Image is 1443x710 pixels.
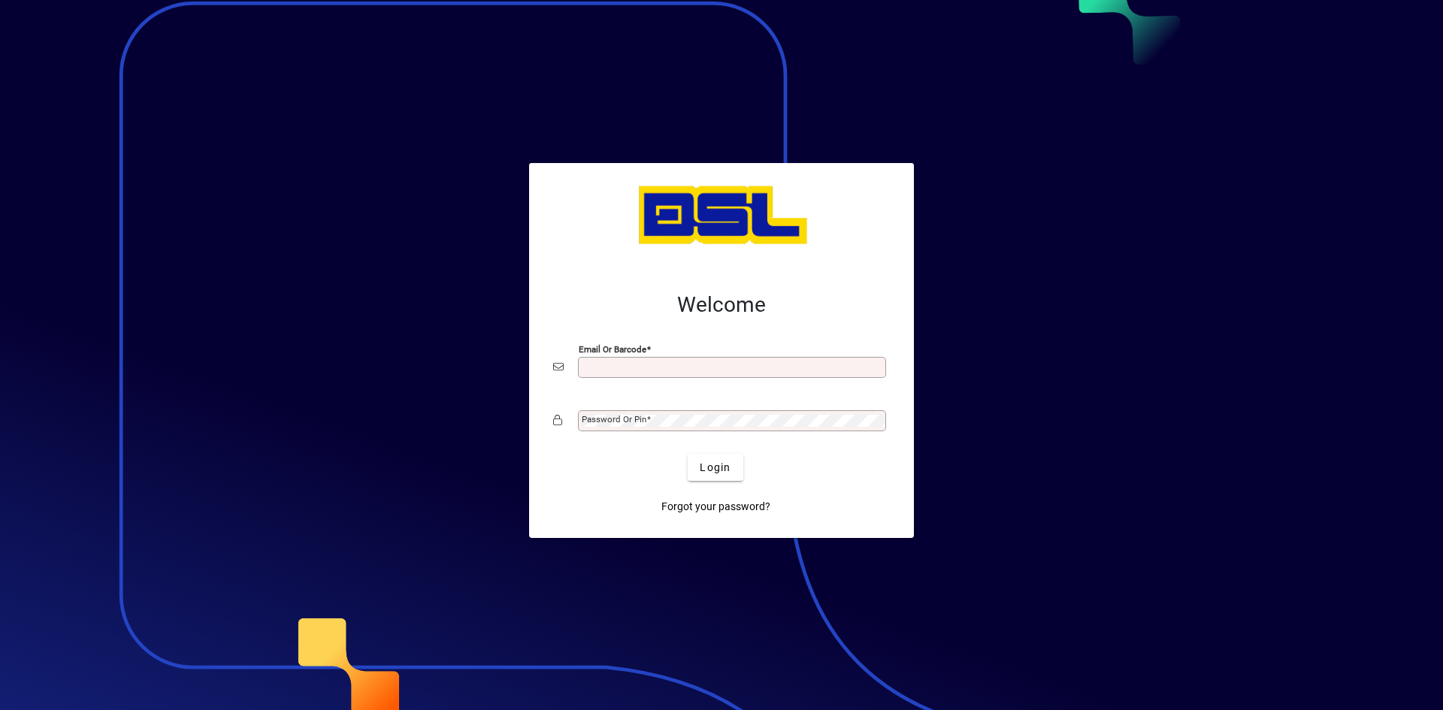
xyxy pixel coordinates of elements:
[582,414,646,424] mat-label: Password or Pin
[688,454,743,481] button: Login
[579,344,646,355] mat-label: Email or Barcode
[655,493,776,520] a: Forgot your password?
[553,292,890,318] h2: Welcome
[700,460,731,476] span: Login
[661,499,770,515] span: Forgot your password?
